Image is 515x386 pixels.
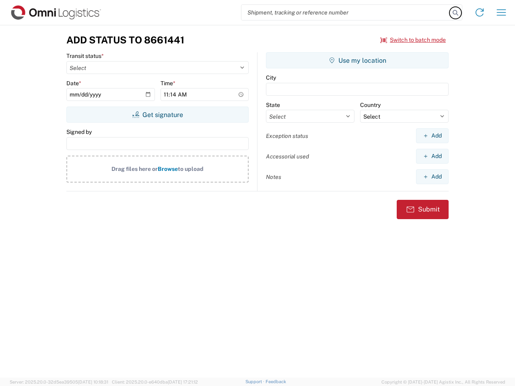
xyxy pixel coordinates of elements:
[66,52,104,60] label: Transit status
[416,169,449,184] button: Add
[10,380,108,384] span: Server: 2025.20.0-32d5ea39505
[66,34,184,46] h3: Add Status to 8661441
[416,149,449,164] button: Add
[266,153,309,160] label: Accessorial used
[112,380,198,384] span: Client: 2025.20.0-e640dba
[66,128,92,136] label: Signed by
[416,128,449,143] button: Add
[381,378,505,386] span: Copyright © [DATE]-[DATE] Agistix Inc., All Rights Reserved
[78,380,108,384] span: [DATE] 10:18:31
[158,166,178,172] span: Browse
[266,52,449,68] button: Use my location
[66,107,249,123] button: Get signature
[168,380,198,384] span: [DATE] 17:21:12
[266,379,286,384] a: Feedback
[266,173,281,181] label: Notes
[111,166,158,172] span: Drag files here or
[360,101,381,109] label: Country
[266,101,280,109] label: State
[266,132,308,140] label: Exception status
[380,33,446,47] button: Switch to batch mode
[161,80,175,87] label: Time
[397,200,449,219] button: Submit
[241,5,450,20] input: Shipment, tracking or reference number
[266,74,276,81] label: City
[245,379,266,384] a: Support
[66,80,81,87] label: Date
[178,166,204,172] span: to upload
